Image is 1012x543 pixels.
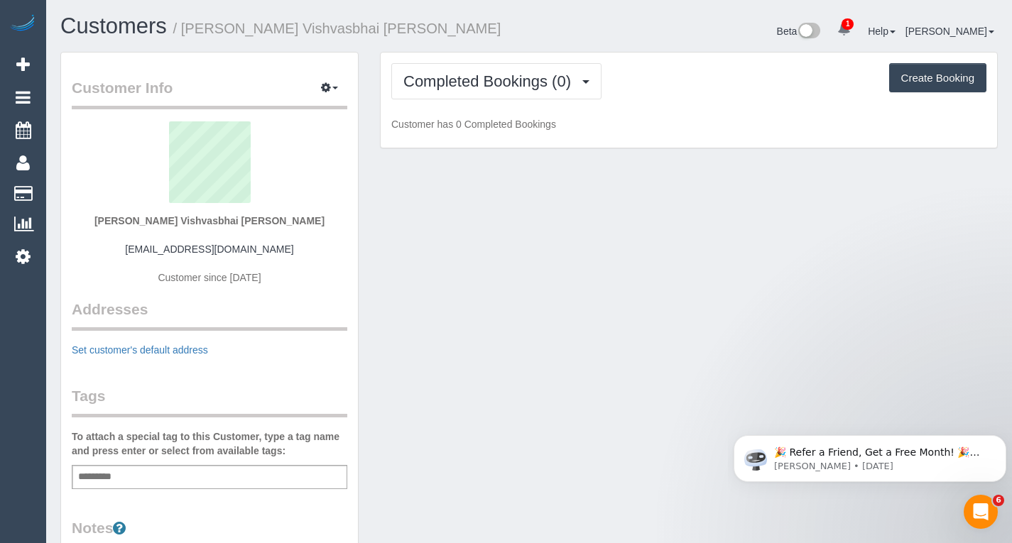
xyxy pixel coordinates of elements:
[94,215,325,226] strong: [PERSON_NAME] Vishvasbhai [PERSON_NAME]
[964,495,998,529] iframe: Intercom live chat
[993,495,1004,506] span: 6
[158,272,261,283] span: Customer since [DATE]
[72,344,208,356] a: Set customer's default address
[72,385,347,417] legend: Tags
[60,13,167,38] a: Customers
[830,14,858,45] a: 1
[72,77,347,109] legend: Customer Info
[403,72,578,90] span: Completed Bookings (0)
[797,23,820,41] img: New interface
[777,26,821,37] a: Beta
[728,405,1012,505] iframe: Intercom notifications message
[9,14,37,34] img: Automaid Logo
[868,26,896,37] a: Help
[391,63,602,99] button: Completed Bookings (0)
[125,243,293,255] a: [EMAIL_ADDRESS][DOMAIN_NAME]
[72,429,347,458] label: To attach a special tag to this Customer, type a tag name and press enter or select from availabl...
[889,63,986,93] button: Create Booking
[391,117,986,131] p: Customer has 0 Completed Bookings
[905,26,994,37] a: [PERSON_NAME]
[173,21,501,36] small: / [PERSON_NAME] Vishvasbhai [PERSON_NAME]
[842,18,854,30] span: 1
